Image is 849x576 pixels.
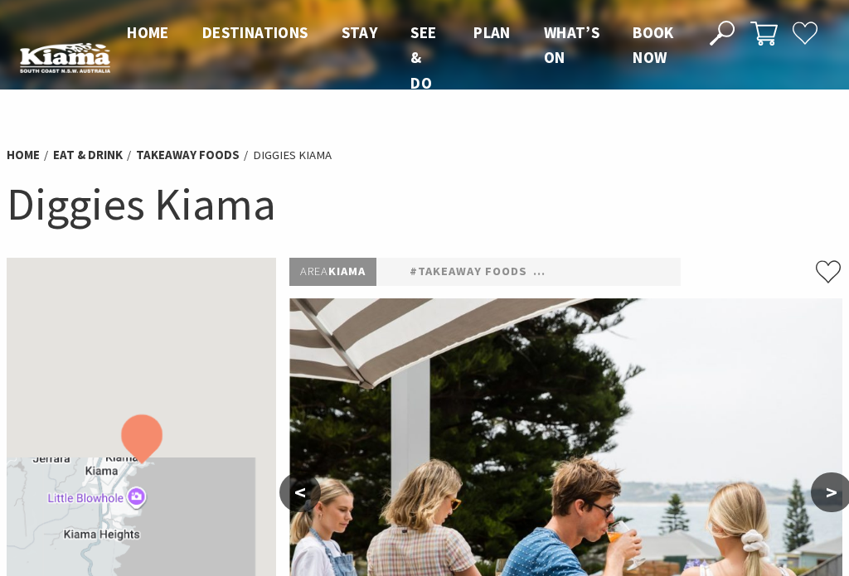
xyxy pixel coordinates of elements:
button: < [279,472,321,512]
span: What’s On [544,22,599,67]
span: Destinations [202,22,308,42]
h1: Diggies Kiama [7,174,842,233]
span: Area [300,264,328,278]
span: Book now [633,22,674,67]
nav: Main Menu [110,20,691,95]
a: Home [7,147,40,163]
span: Stay [342,22,378,42]
a: #Takeaway Foods [410,262,527,282]
img: Kiama Logo [20,42,110,74]
span: Home [127,22,169,42]
a: Eat & Drink [53,147,123,163]
p: Kiama [289,258,376,286]
a: #Restaurants & Cafés [533,262,685,282]
li: Diggies Kiama [253,145,332,165]
span: See & Do [410,22,436,93]
a: Takeaway Foods [136,147,240,163]
span: Plan [473,22,511,42]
